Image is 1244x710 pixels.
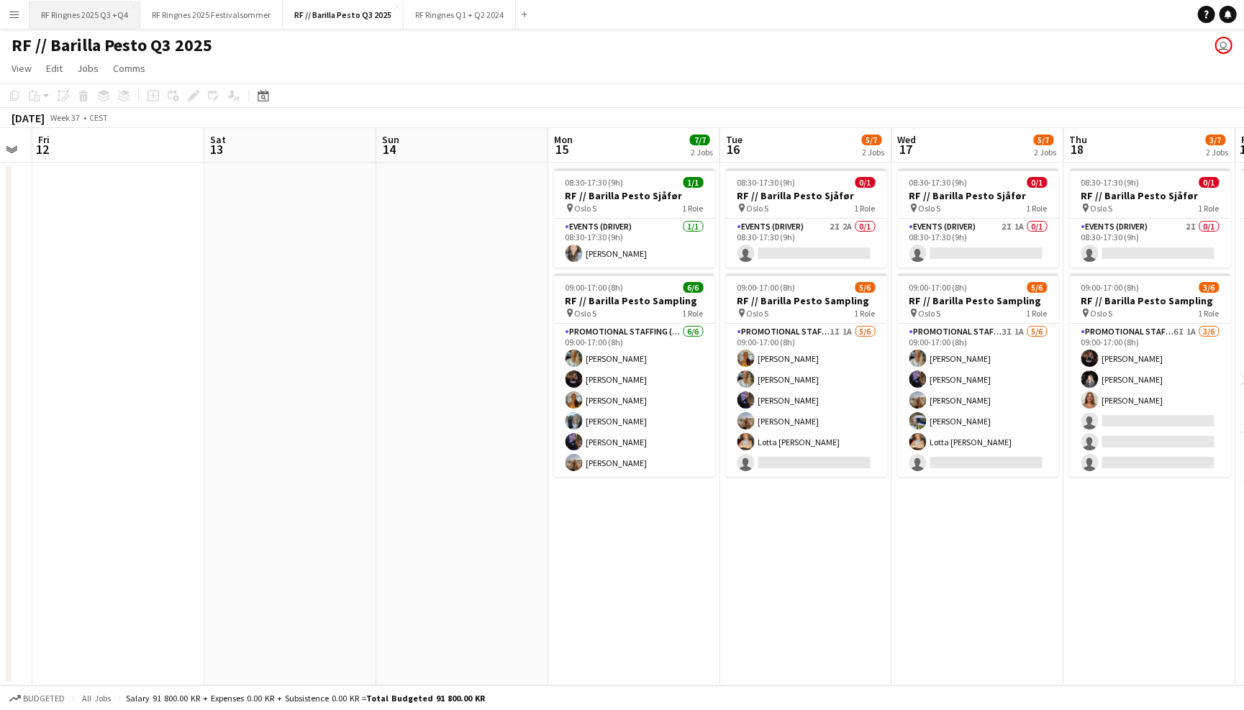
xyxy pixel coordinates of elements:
[140,1,283,29] button: RF Ringnes 2025 Festivalsommer
[1207,147,1229,158] div: 2 Jobs
[726,189,887,202] h3: RF // Barilla Pesto Sjåfør
[1070,324,1231,477] app-card-role: Promotional Staffing (Sampling Staff)6I1A3/609:00-17:00 (8h)[PERSON_NAME][PERSON_NAME][PERSON_NAME]
[36,141,50,158] span: 12
[855,177,876,188] span: 0/1
[113,62,145,75] span: Comms
[208,141,226,158] span: 13
[6,59,37,78] a: View
[1070,168,1231,268] app-job-card: 08:30-17:30 (9h)0/1RF // Barilla Pesto Sjåfør Oslo S1 RoleEvents (Driver)2I0/108:30-17:30 (9h)
[1091,203,1113,214] span: Oslo S
[1070,219,1231,268] app-card-role: Events (Driver)2I0/108:30-17:30 (9h)
[898,273,1059,477] app-job-card: 09:00-17:00 (8h)5/6RF // Barilla Pesto Sampling Oslo S1 RolePromotional Staffing (Sampling Staff)...
[1034,135,1054,145] span: 5/7
[1070,189,1231,202] h3: RF // Barilla Pesto Sjåfør
[919,203,941,214] span: Oslo S
[1070,294,1231,307] h3: RF // Barilla Pesto Sampling
[898,133,917,146] span: Wed
[898,324,1059,477] app-card-role: Promotional Staffing (Sampling Staff)3I1A5/609:00-17:00 (8h)[PERSON_NAME][PERSON_NAME][PERSON_NAM...
[909,177,968,188] span: 08:30-17:30 (9h)
[40,59,68,78] a: Edit
[89,112,108,123] div: CEST
[855,308,876,319] span: 1 Role
[566,177,624,188] span: 08:30-17:30 (9h)
[554,189,715,202] h3: RF // Barilla Pesto Sjåfør
[726,133,743,146] span: Tue
[1027,282,1048,293] span: 5/6
[747,203,769,214] span: Oslo S
[691,147,713,158] div: 2 Jobs
[737,282,796,293] span: 09:00-17:00 (8h)
[47,112,83,123] span: Week 37
[1199,203,1220,214] span: 1 Role
[12,62,32,75] span: View
[566,282,624,293] span: 09:00-17:00 (8h)
[726,168,887,268] app-job-card: 08:30-17:30 (9h)0/1RF // Barilla Pesto Sjåfør Oslo S1 RoleEvents (Driver)2I2A0/108:30-17:30 (9h)
[575,203,597,214] span: Oslo S
[1206,135,1226,145] span: 3/7
[683,203,704,214] span: 1 Role
[46,62,63,75] span: Edit
[12,35,212,56] h1: RF // Barilla Pesto Q3 2025
[554,324,715,477] app-card-role: Promotional Staffing (Sampling Staff)6/609:00-17:00 (8h)[PERSON_NAME][PERSON_NAME][PERSON_NAME][P...
[855,203,876,214] span: 1 Role
[898,189,1059,202] h3: RF // Barilla Pesto Sjåfør
[1199,282,1220,293] span: 3/6
[898,168,1059,268] app-job-card: 08:30-17:30 (9h)0/1RF // Barilla Pesto Sjåfør Oslo S1 RoleEvents (Driver)2I1A0/108:30-17:30 (9h)
[1070,133,1088,146] span: Thu
[382,133,399,146] span: Sun
[896,141,917,158] span: 17
[1035,147,1057,158] div: 2 Jobs
[1081,282,1140,293] span: 09:00-17:00 (8h)
[1027,177,1048,188] span: 0/1
[366,693,485,704] span: Total Budgeted 91 800.00 KR
[79,693,114,704] span: All jobs
[726,219,887,268] app-card-role: Events (Driver)2I2A0/108:30-17:30 (9h)
[7,691,67,706] button: Budgeted
[862,135,882,145] span: 5/7
[863,147,885,158] div: 2 Jobs
[1027,308,1048,319] span: 1 Role
[12,111,45,125] div: [DATE]
[684,282,704,293] span: 6/6
[1091,308,1113,319] span: Oslo S
[552,141,573,158] span: 15
[38,133,50,146] span: Fri
[919,308,941,319] span: Oslo S
[71,59,104,78] a: Jobs
[1199,308,1220,319] span: 1 Role
[107,59,151,78] a: Comms
[726,294,887,307] h3: RF // Barilla Pesto Sampling
[554,294,715,307] h3: RF // Barilla Pesto Sampling
[898,294,1059,307] h3: RF // Barilla Pesto Sampling
[575,308,597,319] span: Oslo S
[283,1,404,29] button: RF // Barilla Pesto Q3 2025
[684,177,704,188] span: 1/1
[380,141,399,158] span: 14
[1027,203,1048,214] span: 1 Role
[23,693,65,704] span: Budgeted
[747,308,769,319] span: Oslo S
[855,282,876,293] span: 5/6
[1199,177,1220,188] span: 0/1
[726,273,887,477] app-job-card: 09:00-17:00 (8h)5/6RF // Barilla Pesto Sampling Oslo S1 RolePromotional Staffing (Sampling Staff)...
[554,168,715,268] app-job-card: 08:30-17:30 (9h)1/1RF // Barilla Pesto Sjåfør Oslo S1 RoleEvents (Driver)1/108:30-17:30 (9h)[PERS...
[724,141,743,158] span: 16
[683,308,704,319] span: 1 Role
[404,1,516,29] button: RF Ringnes Q1 + Q2 2024
[737,177,796,188] span: 08:30-17:30 (9h)
[909,282,968,293] span: 09:00-17:00 (8h)
[1081,177,1140,188] span: 08:30-17:30 (9h)
[554,133,573,146] span: Mon
[554,273,715,477] app-job-card: 09:00-17:00 (8h)6/6RF // Barilla Pesto Sampling Oslo S1 RolePromotional Staffing (Sampling Staff)...
[690,135,710,145] span: 7/7
[1070,273,1231,477] app-job-card: 09:00-17:00 (8h)3/6RF // Barilla Pesto Sampling Oslo S1 RolePromotional Staffing (Sampling Staff)...
[1215,37,1232,54] app-user-avatar: Mille Berger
